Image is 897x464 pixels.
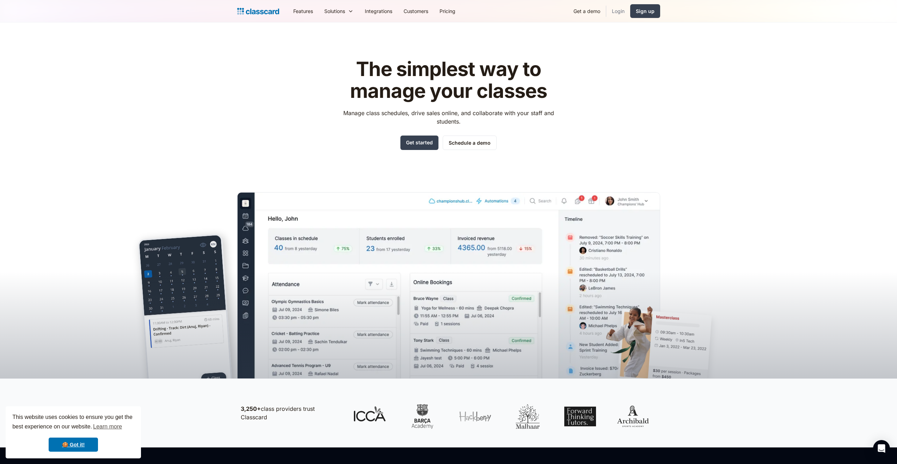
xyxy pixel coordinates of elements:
[324,7,345,15] div: Solutions
[49,438,98,452] a: dismiss cookie message
[359,3,398,19] a: Integrations
[337,109,560,126] p: Manage class schedules, drive sales online, and collaborate with your staff and students.
[873,440,890,457] div: Open Intercom Messenger
[630,4,660,18] a: Sign up
[319,3,359,19] div: Solutions
[241,405,261,412] strong: 3,250+
[400,136,438,150] a: Get started
[434,3,461,19] a: Pricing
[606,3,630,19] a: Login
[241,405,339,421] p: class providers trust Classcard
[636,7,655,15] div: Sign up
[12,413,134,432] span: This website uses cookies to ensure you get the best experience on our website.
[398,3,434,19] a: Customers
[568,3,606,19] a: Get a demo
[443,136,497,150] a: Schedule a demo
[92,421,123,432] a: learn more about cookies
[288,3,319,19] a: Features
[337,58,560,102] h1: The simplest way to manage your classes
[6,406,141,458] div: cookieconsent
[237,6,279,16] a: home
